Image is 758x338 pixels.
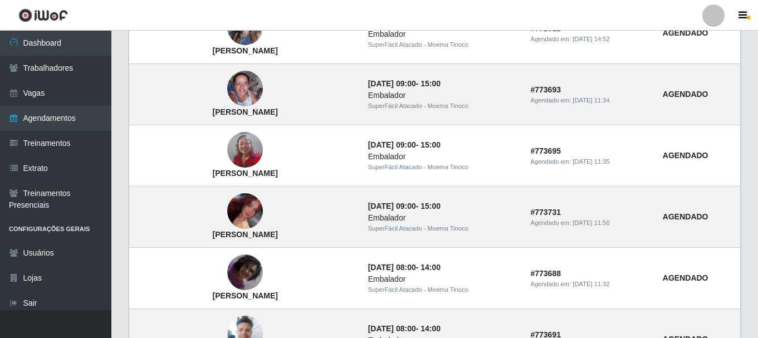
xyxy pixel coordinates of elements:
[663,151,708,160] strong: AGENDADO
[227,71,263,106] img: Jeane Alves de Medeiros
[663,90,708,99] strong: AGENDADO
[213,107,278,116] strong: [PERSON_NAME]
[530,208,561,217] strong: # 773731
[368,40,517,50] div: SuperFácil Atacado - Moema Tinoco
[663,28,708,37] strong: AGENDADO
[368,90,517,101] div: Embalador
[530,35,649,44] div: Agendado em:
[368,273,517,285] div: Embalador
[530,96,649,105] div: Agendado em:
[368,224,517,233] div: SuperFácil Atacado - Moema Tinoco
[573,36,609,42] time: [DATE] 14:52
[368,101,517,111] div: SuperFácil Atacado - Moema Tinoco
[368,79,441,88] strong: -
[368,263,416,272] time: [DATE] 08:00
[530,24,561,33] strong: # 772512
[530,269,561,278] strong: # 773688
[573,281,609,287] time: [DATE] 11:32
[227,241,263,304] img: Kaline Santos de Melo
[368,285,517,295] div: SuperFácil Atacado - Moema Tinoco
[368,140,441,149] strong: -
[530,157,649,166] div: Agendado em:
[368,324,441,333] strong: -
[368,151,517,163] div: Embalador
[420,202,441,210] time: 15:00
[420,263,441,272] time: 14:00
[368,324,416,333] time: [DATE] 08:00
[368,202,416,210] time: [DATE] 09:00
[368,79,416,88] time: [DATE] 09:00
[368,212,517,224] div: Embalador
[227,180,263,242] img: Ana Raquel Veloso da Silva
[573,158,609,165] time: [DATE] 11:35
[368,28,517,40] div: Embalador
[530,85,561,94] strong: # 773693
[227,126,263,174] img: Amanda Michelle Lucas Ventura
[663,212,708,221] strong: AGENDADO
[530,146,561,155] strong: # 773695
[368,263,441,272] strong: -
[420,140,441,149] time: 15:00
[213,230,278,239] strong: [PERSON_NAME]
[213,291,278,300] strong: [PERSON_NAME]
[213,46,278,55] strong: [PERSON_NAME]
[573,219,609,226] time: [DATE] 11:50
[368,140,416,149] time: [DATE] 09:00
[420,79,441,88] time: 15:00
[663,273,708,282] strong: AGENDADO
[213,169,278,178] strong: [PERSON_NAME]
[530,280,649,289] div: Agendado em:
[420,324,441,333] time: 14:00
[368,163,517,172] div: SuperFácil Atacado - Moema Tinoco
[530,218,649,228] div: Agendado em:
[573,97,609,104] time: [DATE] 11:34
[368,202,441,210] strong: -
[18,8,68,22] img: CoreUI Logo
